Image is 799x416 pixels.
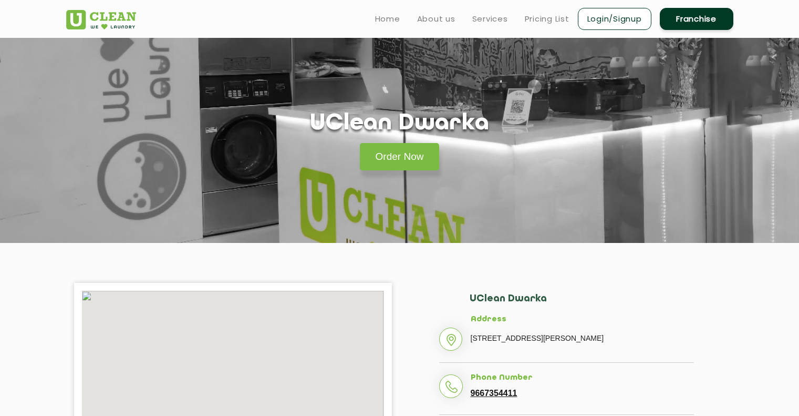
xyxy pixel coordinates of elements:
a: Login/Signup [578,8,651,30]
a: About us [417,13,455,25]
h5: Address [471,315,694,324]
h5: Phone Number [471,373,694,383]
a: Pricing List [525,13,569,25]
h1: UClean Dwarka [310,110,489,137]
img: UClean Laundry and Dry Cleaning [66,10,136,29]
a: Services [472,13,508,25]
a: Franchise [660,8,733,30]
h2: UClean Dwarka [470,293,694,315]
a: Order Now [360,143,440,170]
a: Home [375,13,400,25]
p: [STREET_ADDRESS][PERSON_NAME] [471,330,694,346]
a: 9667354411 [471,389,517,398]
